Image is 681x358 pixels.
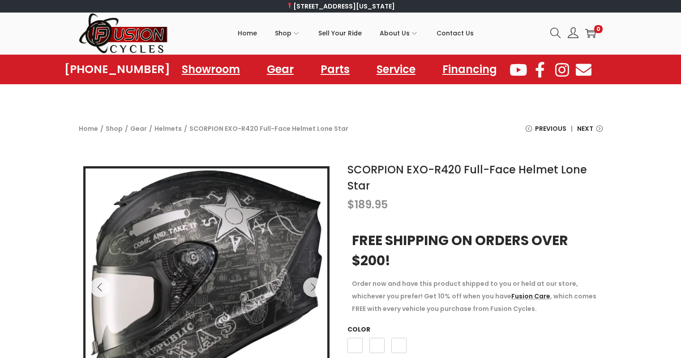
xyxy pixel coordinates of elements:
label: Color [347,325,370,334]
a: Service [368,59,424,80]
button: Next [303,277,323,297]
a: [STREET_ADDRESS][US_STATE] [286,2,395,11]
a: Gear [130,124,147,133]
a: Showroom [173,59,249,80]
img: 📍 [287,3,293,9]
nav: Menu [173,59,506,80]
span: Sell Your Ride [318,22,362,44]
a: Shop [275,13,300,53]
span: Shop [275,22,291,44]
span: / [125,122,128,135]
button: Previous [90,277,110,297]
a: Gear [258,59,303,80]
h3: FREE SHIPPING ON ORDERS OVER $200! [352,230,598,271]
span: / [149,122,152,135]
a: Fusion Care [511,292,550,301]
a: Home [238,13,257,53]
span: SCORPION EXO-R420 Full-Face Helmet Lone Star [189,122,348,135]
a: Helmets [154,124,182,133]
a: About Us [380,13,419,53]
a: Contact Us [437,13,474,53]
span: About Us [380,22,410,44]
bdi: 189.95 [347,197,388,212]
p: Order now and have this product shipped to you or held at our store, whichever you prefer! Get 10... [352,277,598,315]
span: Contact Us [437,22,474,44]
a: Shop [106,124,123,133]
span: Previous [535,122,566,135]
a: Home [79,124,98,133]
nav: Primary navigation [168,13,544,53]
span: / [100,122,103,135]
img: Woostify retina logo [79,13,168,54]
a: Sell Your Ride [318,13,362,53]
a: Previous [526,122,566,142]
span: / [184,122,187,135]
a: 0 [585,28,596,39]
a: Financing [433,59,506,80]
span: Next [577,122,593,135]
a: Next [577,122,603,142]
span: $ [347,197,355,212]
a: [PHONE_NUMBER] [64,63,170,76]
a: Parts [312,59,359,80]
span: Home [238,22,257,44]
